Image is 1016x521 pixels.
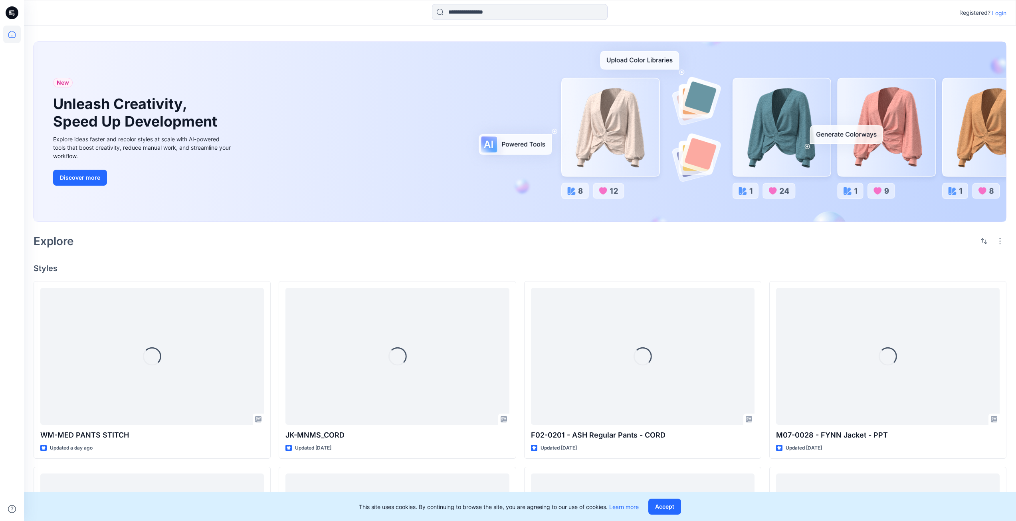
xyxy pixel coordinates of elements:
[40,430,264,441] p: WM-MED PANTS STITCH
[50,444,93,452] p: Updated a day ago
[53,135,233,160] div: Explore ideas faster and recolor styles at scale with AI-powered tools that boost creativity, red...
[609,503,639,510] a: Learn more
[648,499,681,515] button: Accept
[992,9,1006,17] p: Login
[295,444,331,452] p: Updated [DATE]
[34,263,1006,273] h4: Styles
[53,170,107,186] button: Discover more
[53,95,221,130] h1: Unleash Creativity, Speed Up Development
[359,503,639,511] p: This site uses cookies. By continuing to browse the site, you are agreeing to our use of cookies.
[53,170,233,186] a: Discover more
[786,444,822,452] p: Updated [DATE]
[34,235,74,248] h2: Explore
[541,444,577,452] p: Updated [DATE]
[531,430,755,441] p: F02-0201 - ASH Regular Pants - CORD
[959,8,990,18] p: Registered?
[285,430,509,441] p: JK-MNMS_CORD
[57,78,69,87] span: New
[776,430,1000,441] p: M07-0028 - FYNN Jacket - PPT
